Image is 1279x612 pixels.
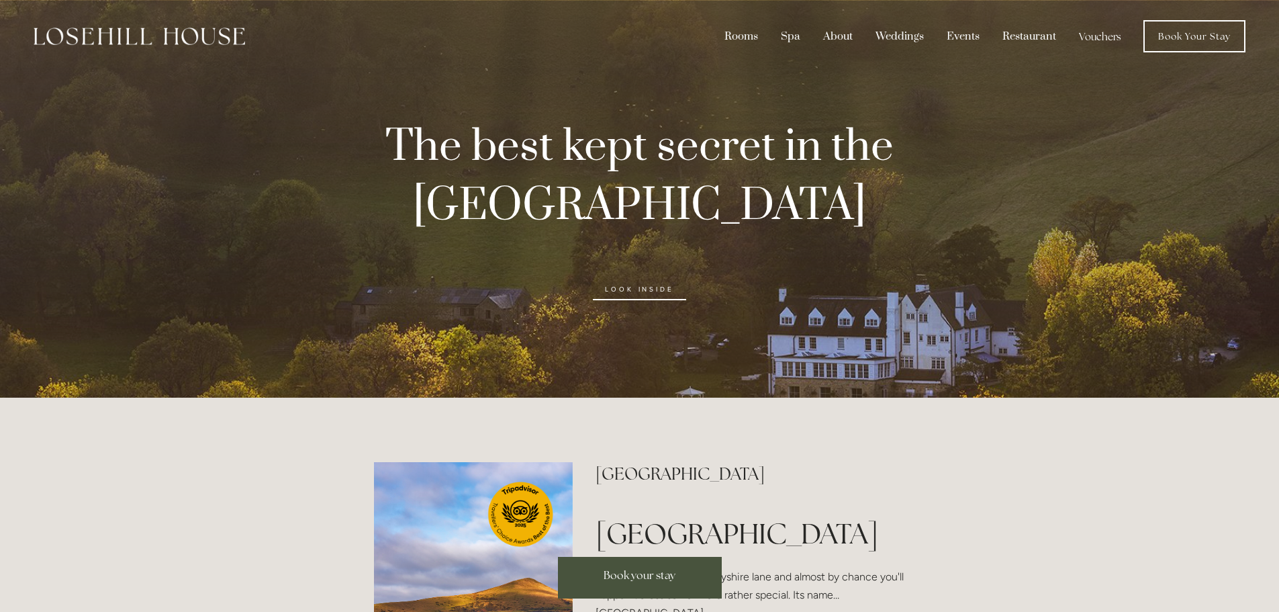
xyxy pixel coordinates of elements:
[992,24,1066,49] div: Restaurant
[1069,24,1131,49] a: Vouchers
[34,28,245,45] img: Losehill House
[865,24,934,49] div: Weddings
[813,24,863,49] div: About
[593,279,685,300] a: look inside
[714,24,768,49] div: Rooms
[596,462,905,486] h2: [GEOGRAPHIC_DATA]
[604,568,675,582] span: Book your stay
[385,120,903,234] strong: The best kept secret in the [GEOGRAPHIC_DATA]
[937,24,990,49] div: Events
[1143,20,1245,52] a: Book Your Stay
[558,557,722,599] a: Book your stay
[771,24,810,49] div: Spa
[596,514,905,554] h1: [GEOGRAPHIC_DATA]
